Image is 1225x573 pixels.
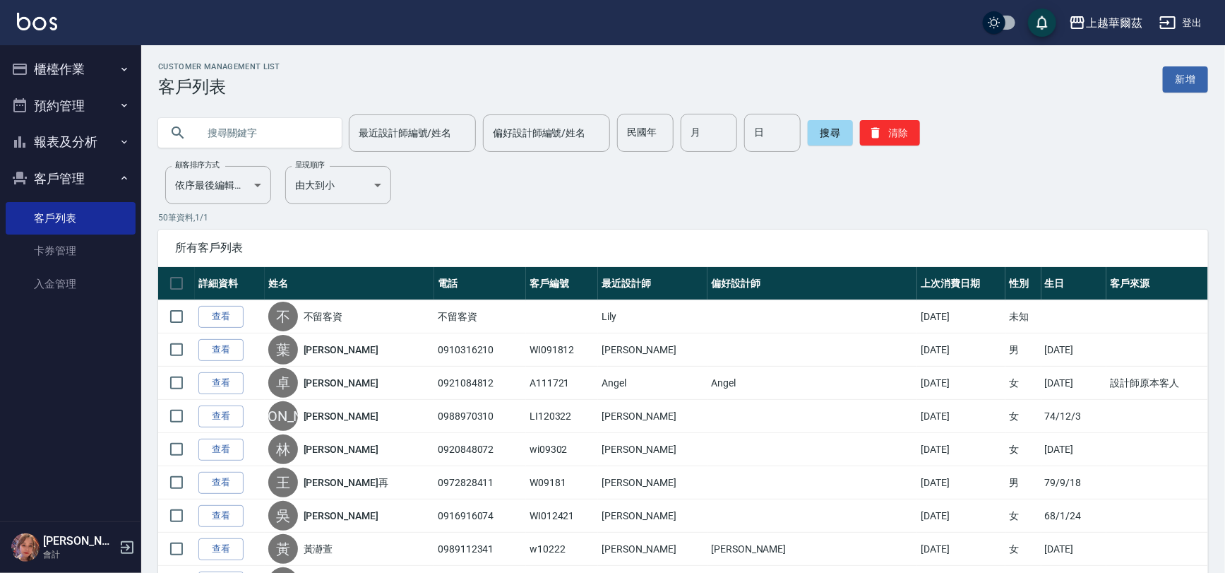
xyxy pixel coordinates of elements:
[434,500,526,533] td: 0916916074
[268,534,298,564] div: 黃
[1154,10,1208,36] button: 登出
[1086,14,1142,32] div: 上越華爾茲
[11,533,40,562] img: Person
[6,160,136,197] button: 客戶管理
[1005,300,1041,333] td: 未知
[1106,267,1208,300] th: 客戶來源
[917,533,1005,566] td: [DATE]
[1063,8,1148,37] button: 上越華爾茲
[598,333,707,367] td: [PERSON_NAME]
[198,306,244,328] a: 查看
[526,500,598,533] td: WI012421
[434,300,526,333] td: 不留客資
[598,300,707,333] td: Lily
[526,333,598,367] td: WI091812
[1106,367,1208,400] td: 設計師原本客人
[6,124,136,160] button: 報表及分析
[265,267,434,300] th: 姓名
[598,533,707,566] td: [PERSON_NAME]
[917,500,1005,533] td: [DATE]
[304,542,333,556] a: 黃瀞萱
[1005,466,1041,500] td: 男
[6,268,136,300] a: 入金管理
[1041,333,1107,367] td: [DATE]
[158,211,1208,224] p: 50 筆資料, 1 / 1
[1005,367,1041,400] td: 女
[598,500,707,533] td: [PERSON_NAME]
[917,367,1005,400] td: [DATE]
[158,62,280,71] h2: Customer Management List
[1005,267,1041,300] th: 性別
[165,166,271,204] div: 依序最後編輯時間
[198,339,244,361] a: 查看
[6,88,136,124] button: 預約管理
[917,433,1005,466] td: [DATE]
[526,433,598,466] td: wi09302
[195,267,265,300] th: 詳細資料
[304,442,378,456] a: [PERSON_NAME]
[198,472,244,494] a: 查看
[1163,66,1208,93] a: 新增
[1041,267,1107,300] th: 生日
[917,267,1005,300] th: 上次消費日期
[43,548,115,561] p: 會計
[598,367,707,400] td: Angel
[268,435,298,464] div: 林
[295,160,325,170] label: 呈現順序
[285,166,391,204] div: 由大到小
[268,302,298,331] div: 不
[707,367,917,400] td: Angel
[6,235,136,267] a: 卡券管理
[434,433,526,466] td: 0920848072
[304,376,378,390] a: [PERSON_NAME]
[598,400,707,433] td: [PERSON_NAME]
[707,267,917,300] th: 偏好設計師
[598,433,707,466] td: [PERSON_NAME]
[1041,466,1107,500] td: 79/9/18
[268,401,298,431] div: [PERSON_NAME]
[6,202,136,235] a: 客戶列表
[158,77,280,97] h3: 客戶列表
[6,51,136,88] button: 櫃檯作業
[1005,333,1041,367] td: 男
[268,468,298,497] div: 王
[707,533,917,566] td: [PERSON_NAME]
[268,501,298,531] div: 吳
[434,333,526,367] td: 0910316210
[304,309,343,324] a: 不留客資
[1041,500,1107,533] td: 68/1/24
[808,120,853,146] button: 搜尋
[434,533,526,566] td: 0989112341
[1041,533,1107,566] td: [DATE]
[598,267,707,300] th: 最近設計師
[1028,8,1056,37] button: save
[917,400,1005,433] td: [DATE]
[198,505,244,527] a: 查看
[268,335,298,365] div: 葉
[17,13,57,30] img: Logo
[526,367,598,400] td: A111721
[526,267,598,300] th: 客戶編號
[526,400,598,433] td: LI120322
[198,114,330,152] input: 搜尋關鍵字
[175,160,220,170] label: 顧客排序方式
[304,343,378,357] a: [PERSON_NAME]
[198,439,244,461] a: 查看
[304,409,378,423] a: [PERSON_NAME]
[198,406,244,427] a: 查看
[917,300,1005,333] td: [DATE]
[860,120,920,146] button: 清除
[1041,433,1107,466] td: [DATE]
[434,400,526,433] td: 0988970310
[917,466,1005,500] td: [DATE]
[198,372,244,394] a: 查看
[434,367,526,400] td: 0921084812
[1005,533,1041,566] td: 女
[1005,400,1041,433] td: 女
[434,466,526,500] td: 0972828411
[598,466,707,500] td: [PERSON_NAME]
[526,533,598,566] td: w10222
[1005,433,1041,466] td: 女
[268,368,298,398] div: 卓
[198,538,244,560] a: 查看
